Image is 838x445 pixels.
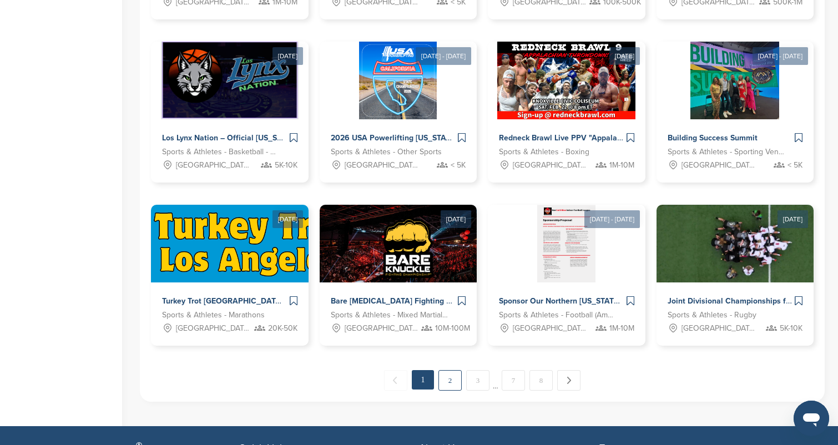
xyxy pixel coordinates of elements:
[151,24,309,183] a: [DATE] Sponsorpitch & Los Lynx Nation – Official [US_STATE] Lynx Fan Community Sponsorship Opport...
[345,322,418,335] span: [GEOGRAPHIC_DATA], [GEOGRAPHIC_DATA]
[162,296,283,306] span: Turkey Trot [GEOGRAPHIC_DATA]
[176,322,250,335] span: [GEOGRAPHIC_DATA], [GEOGRAPHIC_DATA]
[794,401,829,436] iframe: Button to launch messaging window
[668,309,756,321] span: Sports & Athletes - Rugby
[162,146,281,158] span: Sports & Athletes - Basketball - WNBA
[609,47,640,65] div: [DATE]
[499,309,618,321] span: Sports & Athletes - Football (American)
[320,187,477,346] a: [DATE] Sponsorpitch & Bare [MEDICAL_DATA] Fighting Championship Sports & Athletes - Mixed Martial...
[584,210,640,228] div: [DATE] - [DATE]
[609,159,634,171] span: 1M-10M
[499,133,684,143] span: Redneck Brawl Live PPV "Appalachian Throwdown"
[513,322,587,335] span: [GEOGRAPHIC_DATA], [GEOGRAPHIC_DATA], [GEOGRAPHIC_DATA], [GEOGRAPHIC_DATA], [GEOGRAPHIC_DATA], [G...
[451,159,466,171] span: < 5K
[499,146,589,158] span: Sports & Athletes - Boxing
[162,309,265,321] span: Sports & Athletes - Marathons
[412,370,434,390] em: 1
[780,322,802,335] span: 5K-10K
[151,187,309,346] a: [DATE] Sponsorpitch & Turkey Trot [GEOGRAPHIC_DATA] Sports & Athletes - Marathons [GEOGRAPHIC_DAT...
[499,296,730,306] span: Sponsor Our Northern [US_STATE] 8-Man Indoor Football League
[657,24,814,183] a: [DATE] - [DATE] Sponsorpitch & Building Success Summit Sports & Athletes - Sporting Venues [GEOGR...
[681,322,755,335] span: [GEOGRAPHIC_DATA], [GEOGRAPHIC_DATA]
[537,205,595,282] img: Sponsorpitch &
[272,47,303,65] div: [DATE]
[681,159,755,171] span: [GEOGRAPHIC_DATA], [GEOGRAPHIC_DATA]
[161,42,299,119] img: Sponsorpitch &
[331,133,581,143] span: 2026 USA Powerlifting [US_STATE] State Championship (CA-2026-01)
[488,187,645,346] a: [DATE] - [DATE] Sponsorpitch & Sponsor Our Northern [US_STATE] 8-Man Indoor Football League Sport...
[497,42,635,119] img: Sponsorpitch &
[275,159,297,171] span: 5K-10K
[441,210,471,228] div: [DATE]
[331,296,498,306] span: Bare [MEDICAL_DATA] Fighting Championship
[272,210,303,228] div: [DATE]
[668,146,786,158] span: Sports & Athletes - Sporting Venues
[787,159,802,171] span: < 5K
[488,24,645,183] a: [DATE] Sponsorpitch & Redneck Brawl Live PPV "Appalachian Throwdown" Sports & Athletes - Boxing [...
[466,370,489,391] a: 3
[331,146,442,158] span: Sports & Athletes - Other Sports
[502,370,525,391] a: 7
[690,42,779,119] img: Sponsorpitch &
[416,47,471,65] div: [DATE] - [DATE]
[778,210,808,228] div: [DATE]
[320,205,497,282] img: Sponsorpitch &
[320,24,477,183] a: [DATE] - [DATE] Sponsorpitch & 2026 USA Powerlifting [US_STATE] State Championship (CA-2026-01) S...
[493,370,498,390] span: …
[513,159,587,171] span: [GEOGRAPHIC_DATA], [GEOGRAPHIC_DATA]
[435,322,470,335] span: 10M-100M
[657,187,814,346] a: [DATE] Sponsorpitch & Joint Divisional Championships for NCAA Women's Rugby Programs Sports & Ath...
[384,370,407,391] span: ← Previous
[151,205,350,282] img: Sponsorpitch &
[557,370,580,391] a: Next →
[668,133,758,143] span: Building Success Summit
[162,133,465,143] span: Los Lynx Nation – Official [US_STATE] Lynx Fan Community Sponsorship Opportunity
[331,309,450,321] span: Sports & Athletes - Mixed Martial Arts
[529,370,553,391] a: 8
[438,370,462,391] a: 2
[609,322,634,335] span: 1M-10M
[345,159,418,171] span: [GEOGRAPHIC_DATA], [GEOGRAPHIC_DATA]
[359,42,437,119] img: Sponsorpitch &
[176,159,250,171] span: [GEOGRAPHIC_DATA], [GEOGRAPHIC_DATA]
[268,322,297,335] span: 20K-50K
[753,47,808,65] div: [DATE] - [DATE]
